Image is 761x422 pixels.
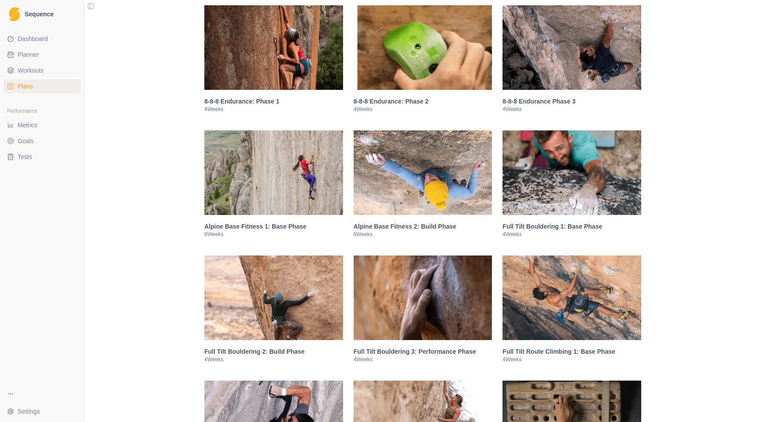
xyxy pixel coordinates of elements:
p: 4 Weeks [204,106,343,113]
a: Dashboard [4,32,81,46]
h3: 8-8-8 Endurance: Phase 2 [354,97,492,106]
a: Tests [4,150,81,164]
img: 8-8-8 Endurance: Phase 1 [204,5,343,90]
img: Alpine Base Fitness 2: Build Phase [354,130,492,215]
h3: Alpine Base Fitness 2: Build Phase [354,222,492,231]
img: Full Tilt Bouldering 3: Performance Phase [354,255,492,340]
div: Performance [4,104,81,118]
img: Logo [9,7,20,22]
p: 4 Weeks [354,356,492,363]
a: Workouts [4,63,81,78]
p: 4 Weeks [502,106,641,113]
span: Plans [18,82,33,91]
button: Settings [4,404,81,418]
span: Sequence [25,11,54,17]
span: Tests [18,152,32,161]
h3: 8-8-8 Endurance Phase 3 [502,97,641,106]
img: Full Tilt Route Climbing 1: Base Phase [502,255,641,340]
p: 4 Weeks [502,231,641,238]
h3: Full Tilt Bouldering 1: Base Phase [502,222,641,231]
a: Plans [4,79,81,93]
span: Planner [18,50,39,59]
span: Workouts [18,66,44,75]
img: Full Tilt Bouldering 1: Base Phase [502,130,641,215]
img: Full Tilt Bouldering 2: Build Phase [204,255,343,340]
a: Goals [4,134,81,148]
img: Alpine Base Fitness 1: Base Phase [204,130,343,215]
p: 4 Weeks [502,356,641,363]
p: 6 Weeks [354,231,492,238]
h3: Full Tilt Bouldering 3: Performance Phase [354,347,492,356]
img: 8-8-8 Endurance Phase 3 [502,5,641,90]
img: 8-8-8 Endurance: Phase 2 [354,5,492,90]
span: Metrics [18,121,37,130]
p: 4 Weeks [354,106,492,113]
h3: Alpine Base Fitness 1: Base Phase [204,222,343,231]
h3: Full Tilt Bouldering 2: Build Phase [204,347,343,356]
a: LogoSequence [4,4,81,25]
span: Dashboard [18,34,48,43]
p: 6 Weeks [204,231,343,238]
h3: Full Tilt Route Climbing 1: Base Phase [502,347,641,356]
p: 4 Weeks [204,356,343,363]
span: Goals [18,137,34,145]
h3: 8-8-8 Endurance: Phase 1 [204,97,343,106]
a: Planner [4,48,81,62]
a: Metrics [4,118,81,132]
